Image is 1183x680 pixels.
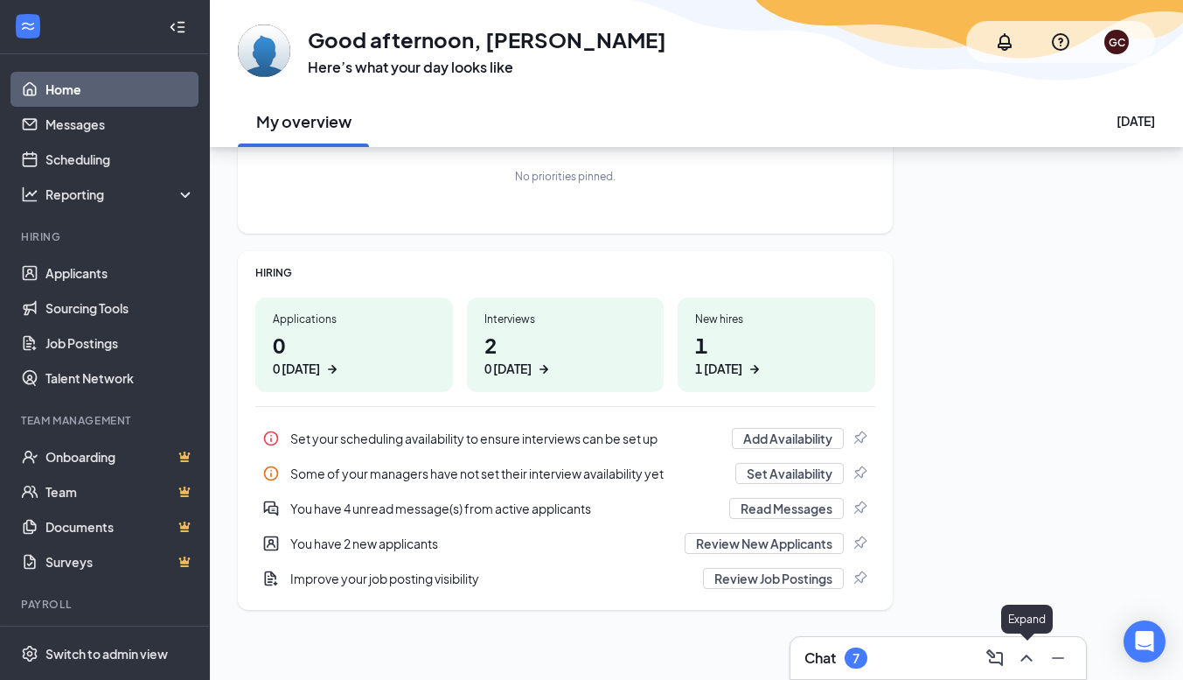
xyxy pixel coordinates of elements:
[45,645,168,662] div: Switch to admin view
[1044,644,1072,672] button: Minimize
[255,456,875,491] a: InfoSome of your managers have not set their interview availability yetSet AvailabilityPin
[262,500,280,517] svg: DoubleChatActive
[695,330,858,378] h1: 1
[308,58,666,77] h3: Here’s what your day looks like
[735,463,844,484] button: Set Availability
[1109,35,1125,50] div: GC
[484,312,647,326] div: Interviews
[255,491,875,526] a: DoubleChatActiveYou have 4 unread message(s) from active applicantsRead MessagesPin
[21,645,38,662] svg: Settings
[262,535,280,552] svg: UserEntity
[255,491,875,526] div: You have 4 unread message(s) from active applicants
[1124,620,1166,662] div: Open Intercom Messenger
[45,623,195,658] a: PayrollCrown
[262,465,280,482] svg: Info
[273,360,320,378] div: 0 [DATE]
[45,291,195,326] a: Sourcing Tools
[1117,112,1155,130] div: [DATE]
[695,360,742,378] div: 1 [DATE]
[255,561,875,596] a: DocumentAddImprove your job posting visibilityReview Job PostingsPin
[851,465,868,482] svg: Pin
[851,570,868,587] svg: Pin
[255,265,875,280] div: HIRING
[45,509,195,544] a: DocumentsCrown
[169,18,186,36] svg: Collapse
[45,186,196,203] div: Reporting
[290,570,692,587] div: Improve your job posting visibility
[273,312,435,326] div: Applications
[255,561,875,596] div: Improve your job posting visibility
[981,644,1009,672] button: ComposeMessage
[515,169,616,184] div: No priorities pinned.
[273,330,435,378] h1: 0
[21,597,191,612] div: Payroll
[21,229,191,244] div: Hiring
[255,456,875,491] div: Some of your managers have not set their interview availability yet
[1016,648,1037,669] svg: ChevronUp
[256,110,351,132] h2: My overview
[1001,605,1053,634] div: Expand
[467,298,665,392] a: Interviews20 [DATE]ArrowRight
[290,430,721,447] div: Set your scheduling availability to ensure interviews can be set up
[804,648,836,668] h3: Chat
[21,413,191,428] div: Team Management
[535,361,553,378] svg: ArrowRight
[324,361,341,378] svg: ArrowRight
[851,535,868,552] svg: Pin
[19,18,37,35] svg: WorkstreamLogo
[255,526,875,561] div: You have 2 new applicants
[308,25,666,54] h1: Good afternoon, [PERSON_NAME]
[851,500,868,517] svg: Pin
[695,312,858,326] div: New hires
[484,360,532,378] div: 0 [DATE]
[45,361,195,396] a: Talent Network
[732,428,844,449] button: Add Availability
[703,568,844,589] button: Review Job Postings
[746,361,763,378] svg: ArrowRight
[45,474,195,509] a: TeamCrown
[678,298,875,392] a: New hires11 [DATE]ArrowRight
[255,421,875,456] div: Set your scheduling availability to ensure interviews can be set up
[262,570,280,587] svg: DocumentAdd
[290,535,674,552] div: You have 2 new applicants
[255,421,875,456] a: InfoSet your scheduling availability to ensure interviews can be set upAdd AvailabilityPin
[238,25,290,77] img: Gloria Castro
[45,439,195,474] a: OnboardingCrown
[45,142,195,177] a: Scheduling
[45,107,195,142] a: Messages
[729,498,844,519] button: Read Messages
[852,651,859,666] div: 7
[45,256,195,291] a: Applicants
[255,526,875,561] a: UserEntityYou have 2 new applicantsReview New ApplicantsPin
[851,430,868,447] svg: Pin
[985,648,1006,669] svg: ComposeMessage
[290,500,719,517] div: You have 4 unread message(s) from active applicants
[262,430,280,447] svg: Info
[484,330,647,378] h1: 2
[290,465,725,482] div: Some of your managers have not set their interview availability yet
[45,72,195,107] a: Home
[45,326,195,361] a: Job Postings
[994,32,1015,53] svg: Notifications
[1047,648,1068,669] svg: Minimize
[21,186,38,203] svg: Analysis
[1050,32,1071,53] svg: QuestionInfo
[255,298,453,392] a: Applications00 [DATE]ArrowRight
[685,533,844,554] button: Review New Applicants
[1013,644,1040,672] button: ChevronUp
[45,544,195,579] a: SurveysCrown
